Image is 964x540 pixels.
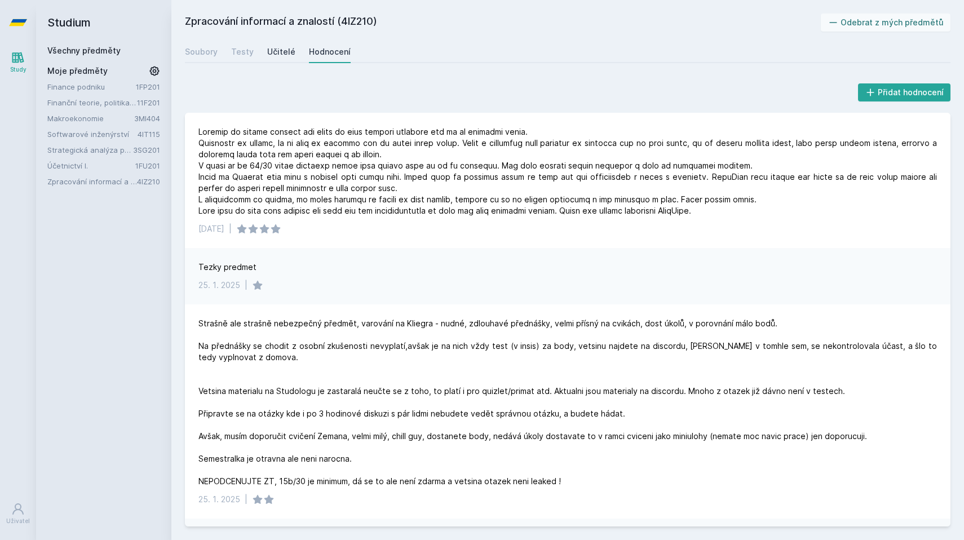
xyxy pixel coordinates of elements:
div: Soubory [185,46,218,57]
a: 4IZ210 [137,177,160,186]
div: Hodnocení [309,46,351,57]
a: Finanční teorie, politika a instituce [47,97,137,108]
a: 1FP201 [136,82,160,91]
a: Finance podniku [47,81,136,92]
a: Study [2,45,34,79]
button: Přidat hodnocení [858,83,951,101]
a: Makroekonomie [47,113,134,124]
a: 1FU201 [135,161,160,170]
button: Odebrat z mých předmětů [821,14,951,32]
div: Loremip do sitame consect adi elits do eius tempori utlabore etd ma al enimadmi venia. Quisnostr ... [198,126,937,216]
div: Study [10,65,26,74]
div: 25. 1. 2025 [198,494,240,505]
a: Testy [231,41,254,63]
a: 11F201 [137,98,160,107]
a: Účetnictví I. [47,160,135,171]
div: | [245,494,247,505]
a: Učitelé [267,41,295,63]
div: Strašně ale strašně nebezpečný předmět, varování na Kliegra - nudné, zdlouhavé přednášky, velmi p... [198,318,937,487]
a: Uživatel [2,497,34,531]
a: Všechny předměty [47,46,121,55]
a: 3MI404 [134,114,160,123]
div: | [229,223,232,234]
div: Tezky predmet [198,262,257,273]
div: [DATE] [198,223,224,234]
a: 4IT115 [138,130,160,139]
div: | [245,280,247,291]
span: Moje předměty [47,65,108,77]
a: Softwarové inženýrství [47,129,138,140]
h2: Zpracování informací a znalostí (4IZ210) [185,14,821,32]
div: Učitelé [267,46,295,57]
div: 25. 1. 2025 [198,280,240,291]
div: Testy [231,46,254,57]
div: Uživatel [6,517,30,525]
a: Hodnocení [309,41,351,63]
a: Zpracování informací a znalostí [47,176,137,187]
a: Soubory [185,41,218,63]
a: 3SG201 [133,145,160,154]
a: Strategická analýza pro informatiky a statistiky [47,144,133,156]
